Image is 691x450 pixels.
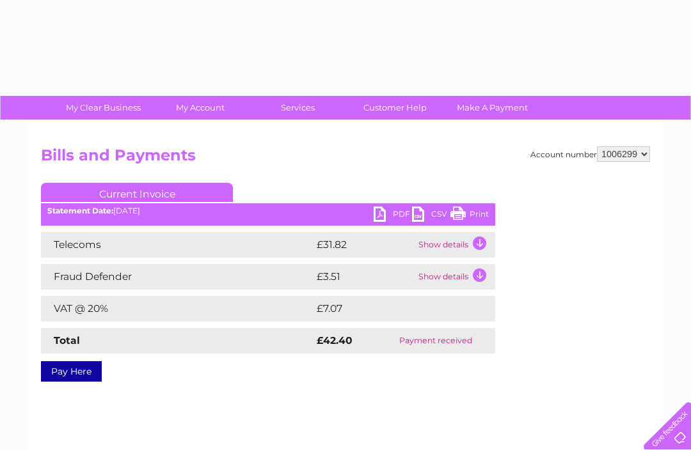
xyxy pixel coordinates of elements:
div: [DATE] [41,206,495,215]
strong: £42.40 [317,334,353,346]
a: My Clear Business [51,96,156,120]
td: Telecoms [41,232,314,258]
a: CSV [412,206,450,225]
b: Statement Date: [47,206,113,215]
td: VAT @ 20% [41,296,314,322]
a: Current Invoice [41,183,233,202]
a: Pay Here [41,361,102,382]
a: Services [245,96,351,120]
td: Fraud Defender [41,264,314,290]
a: Customer Help [342,96,448,120]
a: My Account [148,96,253,120]
a: Make A Payment [440,96,545,120]
h2: Bills and Payments [41,146,650,171]
td: Payment received [377,328,495,353]
td: £3.51 [314,264,415,290]
td: Show details [415,264,495,290]
td: £31.82 [314,232,415,258]
td: Show details [415,232,495,258]
a: Print [450,206,489,225]
a: PDF [374,206,412,225]
strong: Total [54,334,80,346]
td: £7.07 [314,296,465,322]
div: Account number [530,146,650,162]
